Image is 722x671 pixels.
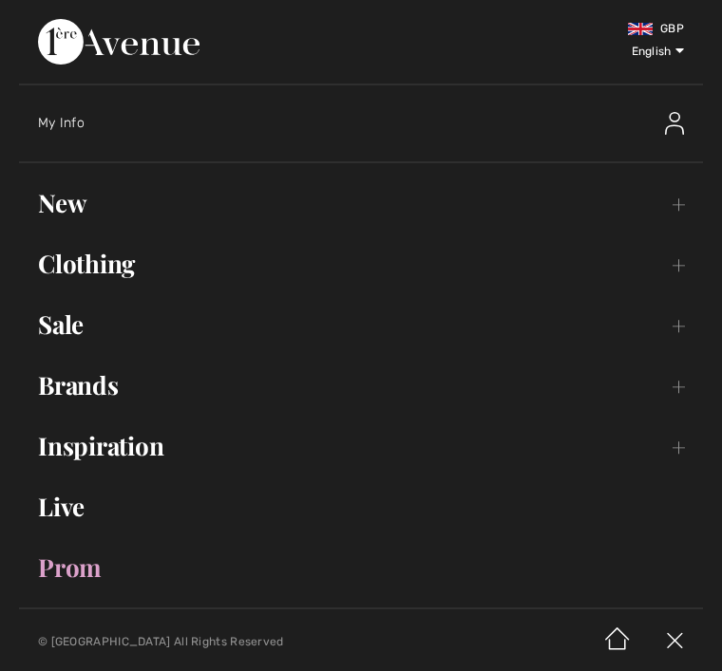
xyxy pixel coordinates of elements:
a: My InfoMy Info [38,93,703,154]
p: © [GEOGRAPHIC_DATA] All Rights Reserved [38,635,426,648]
a: Inspiration [19,425,703,467]
img: X [646,612,703,671]
a: New [19,182,703,224]
a: Live [19,486,703,528]
span: My Info [38,115,85,131]
a: Clothing [19,243,703,285]
img: My Info [665,112,684,135]
img: Home [589,612,646,671]
img: 1ère Avenue [38,19,199,65]
div: GBP [427,19,684,38]
a: Brands [19,364,703,406]
a: Sale [19,304,703,345]
a: Prom [19,547,703,588]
